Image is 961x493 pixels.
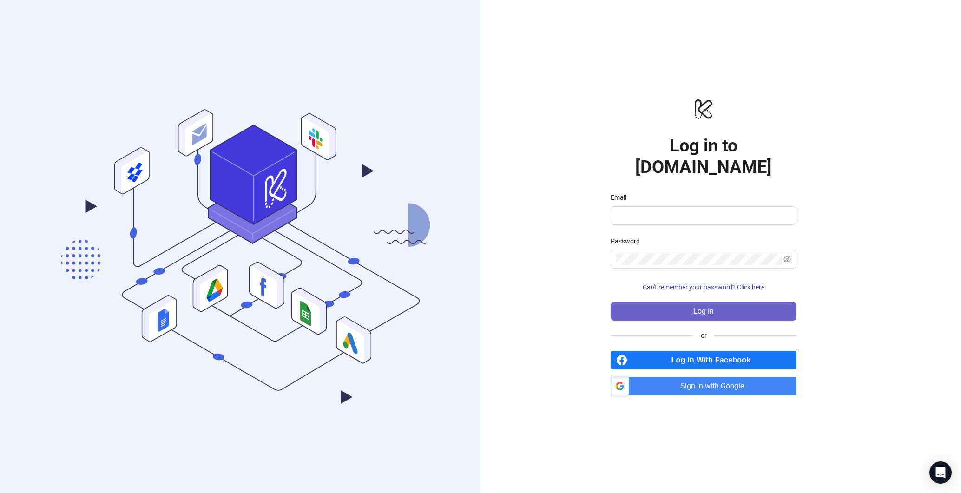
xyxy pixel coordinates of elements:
span: or [693,330,714,341]
button: Log in [611,302,796,321]
label: Password [611,236,646,246]
input: Password [616,254,782,265]
span: Can't remember your password? Click here [643,283,764,291]
a: Can't remember your password? Click here [611,283,796,291]
button: Can't remember your password? Click here [611,280,796,295]
label: Email [611,192,632,203]
span: eye-invisible [783,256,791,263]
h1: Log in to [DOMAIN_NAME] [611,135,796,177]
a: Log in With Facebook [611,351,796,369]
span: Log in With Facebook [631,351,796,369]
a: Sign in with Google [611,377,796,395]
span: Log in [693,307,714,316]
div: Open Intercom Messenger [929,461,952,484]
input: Email [616,210,789,221]
span: Sign in with Google [633,377,796,395]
